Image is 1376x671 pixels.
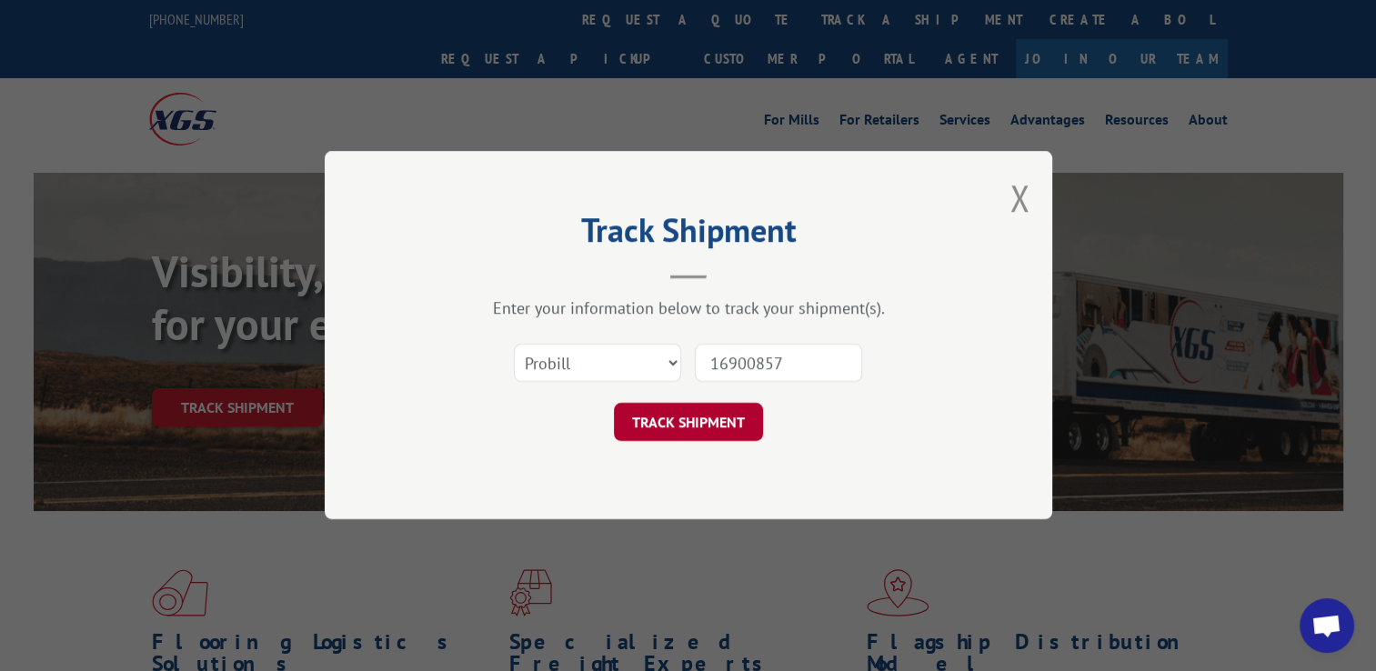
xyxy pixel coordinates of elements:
button: TRACK SHIPMENT [614,404,763,442]
input: Number(s) [695,345,862,383]
div: Enter your information below to track your shipment(s). [416,298,961,319]
button: Close modal [1009,174,1029,222]
div: Open chat [1300,598,1354,653]
h2: Track Shipment [416,217,961,252]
